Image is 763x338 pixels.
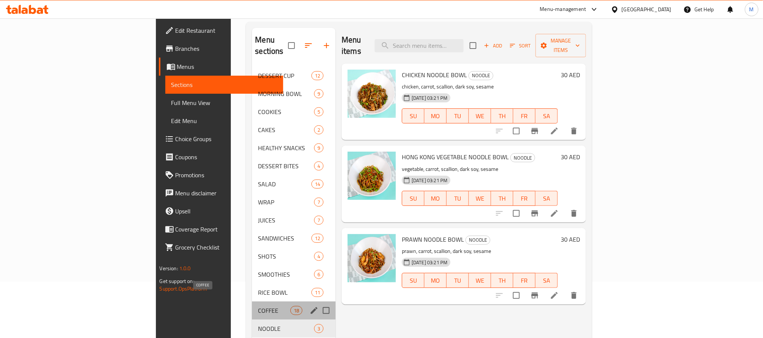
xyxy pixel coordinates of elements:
[252,193,336,211] div: WRAP7
[258,234,311,243] div: SANDWICHES
[483,41,503,50] span: Add
[314,161,324,171] div: items
[314,89,324,98] div: items
[450,193,466,204] span: TU
[159,238,283,256] a: Grocery Checklist
[513,273,536,288] button: FR
[171,98,277,107] span: Full Menu View
[536,34,586,57] button: Manage items
[749,5,754,14] span: M
[472,193,488,204] span: WE
[252,247,336,265] div: SHOTS4
[542,36,580,55] span: Manage items
[314,108,323,116] span: 5
[424,108,447,123] button: MO
[312,289,323,296] span: 11
[258,252,314,261] span: SHOTS
[409,94,450,102] span: [DATE] 03:21 PM
[159,40,283,58] a: Branches
[469,273,491,288] button: WE
[491,273,513,288] button: TH
[311,180,324,189] div: items
[314,145,323,152] span: 9
[472,111,488,122] span: WE
[516,275,533,286] span: FR
[258,324,314,333] span: NOODLE
[258,71,311,80] div: DESSERT CUP
[175,44,277,53] span: Branches
[526,286,544,305] button: Branch-specific-item
[258,198,314,207] span: WRAP
[258,143,314,152] span: HEALTHY SNACKS
[424,273,447,288] button: MO
[258,89,314,98] span: MORNING BOWL
[510,153,535,162] div: NOODLE
[622,5,671,14] div: [GEOGRAPHIC_DATA]
[468,71,493,80] div: NOODLE
[472,275,488,286] span: WE
[494,275,510,286] span: TH
[536,108,558,123] button: SA
[466,236,490,244] span: NOODLE
[348,234,396,282] img: PRAWN NOODLE BOWL
[311,71,324,80] div: items
[494,111,510,122] span: TH
[165,76,283,94] a: Sections
[550,209,559,218] a: Edit menu item
[513,191,536,206] button: FR
[159,220,283,238] a: Coverage Report
[252,139,336,157] div: HEALTHY SNACKS9
[314,125,324,134] div: items
[290,306,302,315] div: items
[314,107,324,116] div: items
[348,152,396,200] img: HONG KONG VEGETABLE NOODLE BOWL
[175,152,277,161] span: Coupons
[450,111,466,122] span: TU
[494,193,510,204] span: TH
[314,143,324,152] div: items
[539,193,555,204] span: SA
[159,58,283,76] a: Menus
[402,82,558,91] p: chicken, carrot, scallion, dark soy, sesame
[175,26,277,35] span: Edit Restaurant
[539,275,555,286] span: SA
[314,90,323,97] span: 9
[508,206,524,221] span: Select to update
[252,103,336,121] div: COOKIES5
[159,184,283,202] a: Menu disclaimer
[402,247,558,256] p: prawn, carrot, scallion, dark soy, sesame
[159,130,283,148] a: Choice Groups
[409,259,450,266] span: [DATE] 03:21 PM
[159,148,283,166] a: Coupons
[447,108,469,123] button: TU
[252,229,336,247] div: SANDWICHES12
[526,122,544,140] button: Branch-specific-item
[312,181,323,188] span: 14
[258,180,311,189] span: SALAD
[491,108,513,123] button: TH
[516,111,533,122] span: FR
[308,305,320,316] button: edit
[258,270,314,279] div: SMOOTHIES
[258,216,314,225] span: JUICES
[427,275,444,286] span: MO
[405,111,421,122] span: SU
[342,34,366,57] h2: Menu items
[258,288,311,297] span: RICE BOWL
[481,40,505,52] button: Add
[314,126,323,134] span: 2
[314,216,324,225] div: items
[469,108,491,123] button: WE
[165,94,283,112] a: Full Menu View
[160,284,208,294] a: Support.OpsPlatform
[160,263,178,273] span: Version:
[258,107,314,116] span: COOKIES
[508,288,524,303] span: Select to update
[402,108,424,123] button: SU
